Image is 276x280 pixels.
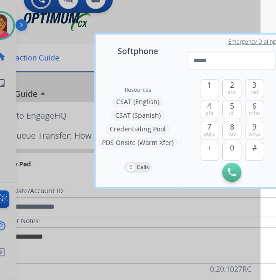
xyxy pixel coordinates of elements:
span: 4 [207,100,211,111]
span: 5 [230,100,234,111]
span: abc [227,89,236,96]
button: 8tuv [222,121,241,140]
button: 9wxyz [245,121,264,140]
button: 4ghi [200,100,219,119]
span: 1 [207,80,211,90]
span: Resources [125,86,151,94]
button: 6mno [245,100,264,119]
span: wxyz [248,130,261,138]
span: tuv [228,130,236,138]
button: CSAT (English) [112,96,164,107]
span: # [252,142,257,153]
button: 3def [245,79,264,98]
button: 5jkl [222,100,241,119]
span: pqrs [204,130,215,138]
button: 2abc [222,79,241,98]
button: CSAT (Spanish) [111,110,165,121]
span: 7 [207,121,211,132]
span: 0 [230,142,234,153]
button: + [200,142,219,161]
img: call-button [228,168,236,176]
button: 0 [222,142,241,161]
span: jkl [229,110,235,117]
p: Calls [137,163,149,171]
button: # [245,142,264,161]
span: Softphone [118,45,158,57]
button: Credentialing Pool [105,124,170,135]
span: 2 [230,80,234,90]
span: 9 [252,121,256,132]
button: 7pqrs [200,121,219,140]
span: 3 [252,80,256,90]
span: def [250,89,259,96]
span: mno [249,110,260,117]
span: 8 [230,121,234,132]
p: 0 [127,163,135,171]
span: 6 [252,100,256,111]
button: 0Calls [124,162,152,173]
button: 1 [200,79,219,98]
span: Emergency Dialing [228,38,276,45]
span: + [207,142,211,153]
p: 0.20.1027RC [210,264,251,275]
span: ghi [205,110,213,117]
button: PDS Onsite (Warm Xfer) [97,137,178,148]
